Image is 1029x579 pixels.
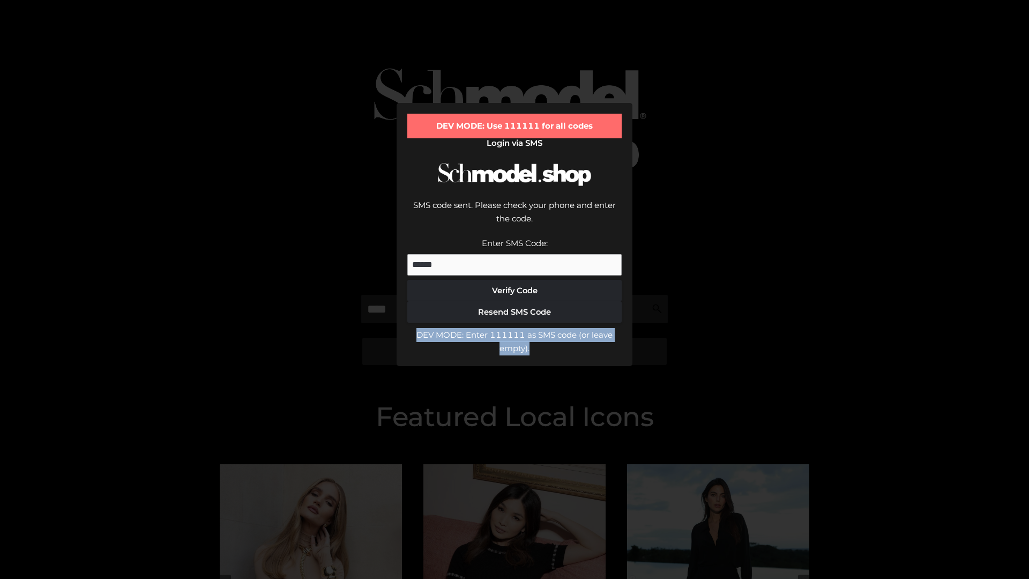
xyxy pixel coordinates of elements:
h2: Login via SMS [407,138,622,148]
button: Resend SMS Code [407,301,622,323]
label: Enter SMS Code: [482,238,548,248]
img: Schmodel Logo [434,153,595,196]
div: SMS code sent. Please check your phone and enter the code. [407,198,622,236]
div: DEV MODE: Enter 111111 as SMS code (or leave empty). [407,328,622,355]
button: Verify Code [407,280,622,301]
div: DEV MODE: Use 111111 for all codes [407,114,622,138]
